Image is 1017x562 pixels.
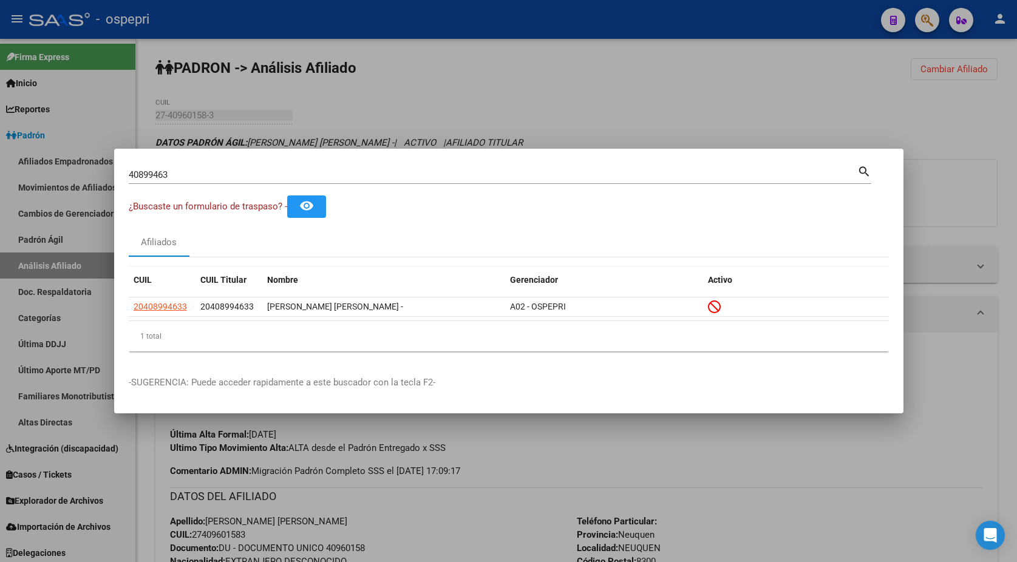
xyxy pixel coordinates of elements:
datatable-header-cell: Gerenciador [505,267,703,293]
span: Nombre [267,275,298,285]
datatable-header-cell: Nombre [262,267,505,293]
span: 20408994633 [134,302,187,311]
div: 1 total [129,321,889,351]
mat-icon: remove_red_eye [299,198,314,213]
mat-icon: search [857,163,871,178]
p: -SUGERENCIA: Puede acceder rapidamente a este buscador con la tecla F2- [129,376,889,390]
span: CUIL Titular [200,275,247,285]
div: [PERSON_NAME] [PERSON_NAME] - [267,300,500,314]
div: Open Intercom Messenger [976,521,1005,550]
span: A02 - OSPEPRI [510,302,566,311]
span: CUIL [134,275,152,285]
span: 20408994633 [200,302,254,311]
span: Gerenciador [510,275,558,285]
datatable-header-cell: CUIL [129,267,196,293]
datatable-header-cell: Activo [703,267,889,293]
span: Activo [708,275,732,285]
datatable-header-cell: CUIL Titular [196,267,262,293]
div: Afiliados [141,235,177,249]
span: ¿Buscaste un formulario de traspaso? - [129,201,287,212]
